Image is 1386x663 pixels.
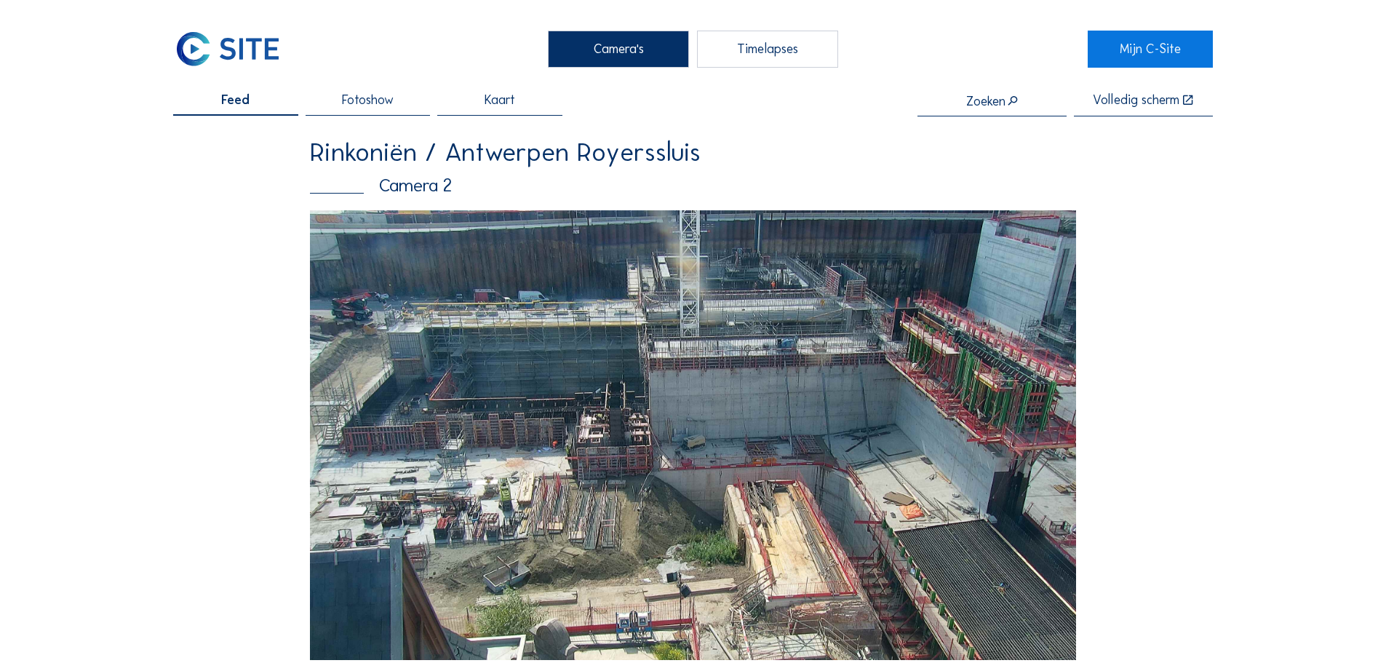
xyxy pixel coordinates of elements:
a: C-SITE Logo [173,31,298,67]
a: Mijn C-Site [1088,31,1212,67]
div: Volledig scherm [1093,94,1179,108]
div: Timelapses [697,31,838,67]
span: Feed [221,94,250,107]
img: C-SITE Logo [173,31,282,67]
div: Camera's [548,31,689,67]
div: Camera 2 [310,177,1076,195]
img: Image [310,210,1076,660]
span: Kaart [485,94,515,107]
div: Rinkoniën / Antwerpen Royerssluis [310,139,1076,165]
span: Fotoshow [342,94,394,107]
